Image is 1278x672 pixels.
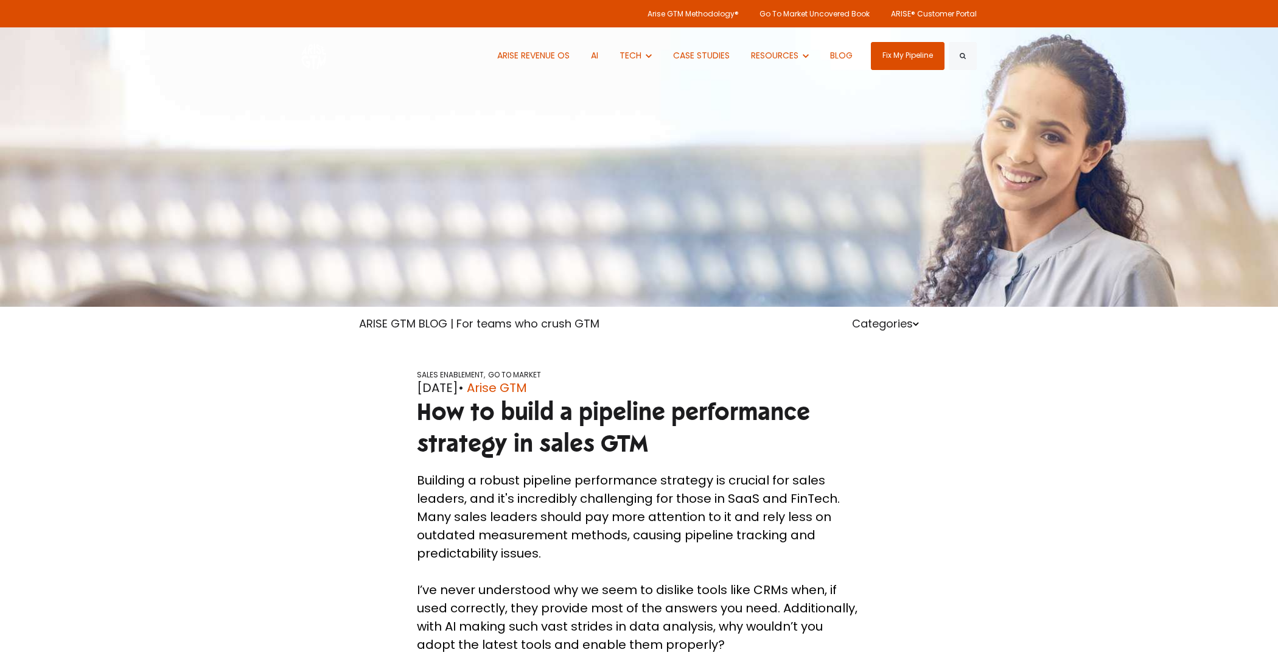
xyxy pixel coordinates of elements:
a: Arise GTM [467,379,527,397]
span: Building a robust pipeline performance strategy is crucial for sales leaders, and it's incredibly... [417,472,840,562]
a: AI [582,27,607,84]
button: Show submenu for RESOURCES RESOURCES [742,27,818,84]
button: Show submenu for TECH TECH [610,27,661,84]
span: I’ve never understood why we seem to dislike tools like CRMs when, if used correctly, they provid... [417,581,857,653]
div: [DATE] [417,379,861,397]
span: • [458,379,464,396]
a: CASE STUDIES [664,27,739,84]
a: Fix My Pipeline [871,42,945,70]
a: ARISE GTM BLOG | For teams who crush GTM [359,316,599,331]
span: TECH [620,49,641,61]
span: Show submenu for RESOURCES [751,49,752,50]
button: Search [949,42,977,70]
nav: Desktop navigation [488,27,861,84]
a: Categories [852,316,919,331]
img: ARISE GTM logo (1) white [301,42,326,69]
a: SALES ENABLEMENT, [417,369,485,380]
span: How to build a pipeline performance strategy in sales GTM [417,397,810,458]
a: GO TO MARKET [488,369,541,380]
a: ARISE REVENUE OS [488,27,579,84]
span: RESOURCES [751,49,798,61]
a: BLOG [821,27,862,84]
